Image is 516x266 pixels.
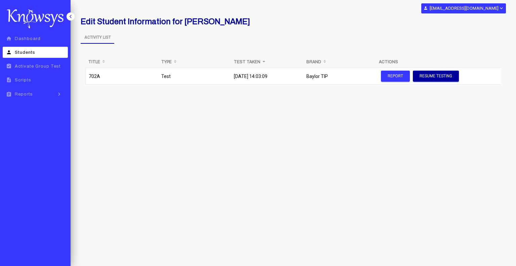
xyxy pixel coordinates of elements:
[161,60,172,64] b: Type
[306,60,321,64] b: Brand
[304,56,376,68] th: Brand: activate to sort column ascending
[15,92,33,97] span: Reports
[86,68,159,88] td: 702A
[5,63,13,69] i: assignment_turned_in
[234,60,260,64] b: Test Taken
[159,68,231,88] td: Test
[15,36,41,41] span: Dashboard
[15,64,61,69] span: Activate Group Test
[231,68,304,88] td: [DATE] 14:03:09
[86,56,159,68] th: Title: activate to sort column ascending
[5,49,13,55] i: person
[304,68,376,88] td: Baylor TIP
[15,50,35,55] span: Students
[81,32,114,44] span: Activity List
[499,5,504,11] i: expand_more
[5,77,13,83] i: description
[5,36,13,41] i: home
[159,56,231,68] th: Type: activate to sort column ascending
[54,91,64,98] i: keyboard_arrow_right
[5,91,13,97] i: assignment
[430,6,499,11] b: [EMAIL_ADDRESS][DOMAIN_NAME]
[379,60,398,64] b: Actions
[88,60,100,64] b: Title
[231,56,304,68] th: Test Taken: activate to sort column ascending
[423,6,428,10] i: person
[67,13,74,20] i: keyboard_arrow_left
[413,71,459,82] button: Resume Testing
[381,71,410,82] button: Report
[81,17,361,26] h2: Edit Student Information for [PERSON_NAME]
[15,78,31,82] span: Scripts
